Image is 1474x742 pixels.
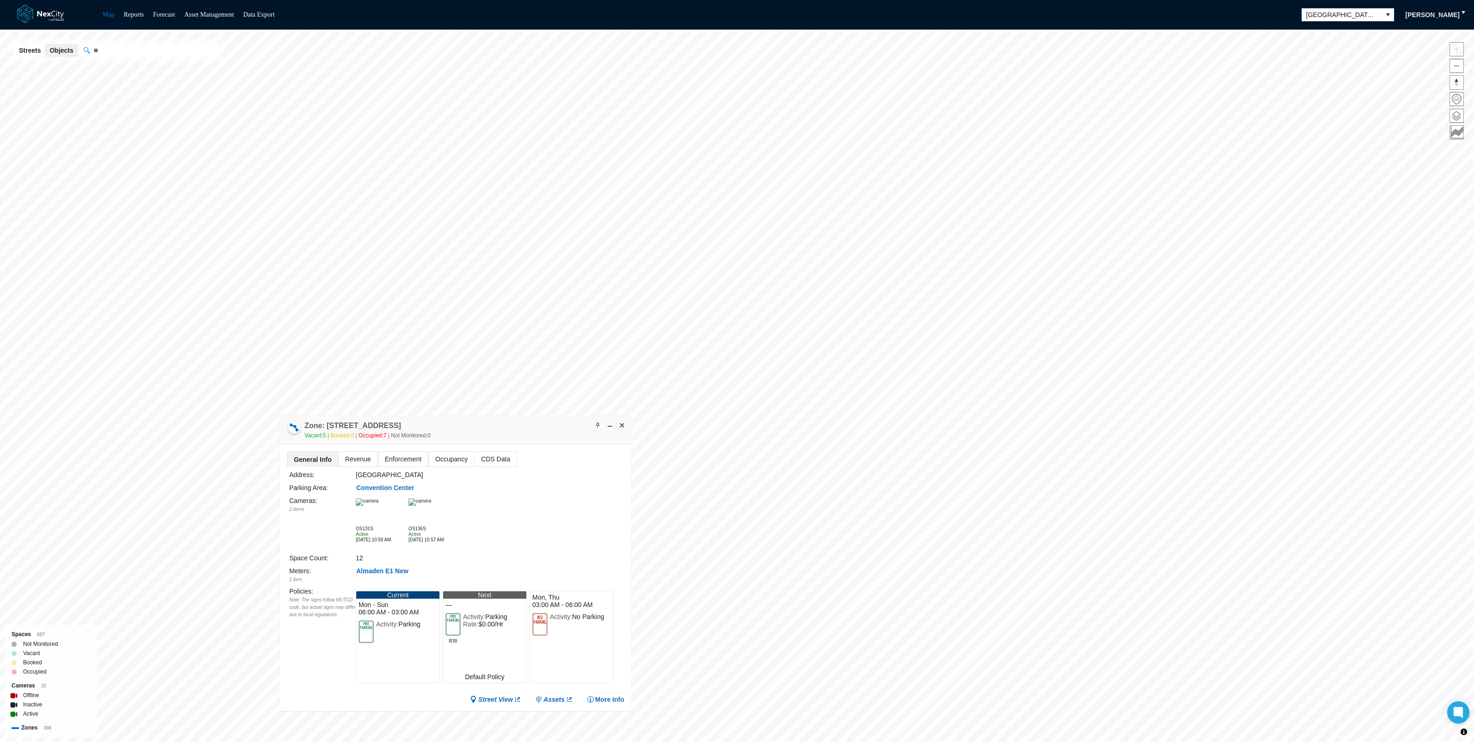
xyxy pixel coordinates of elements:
a: Forecast [153,11,175,18]
span: 657 [37,632,45,637]
span: Rate: [463,620,478,628]
span: Objects [49,46,73,55]
div: [DATE] 10:57 AM [408,537,455,543]
div: [GEOGRAPHIC_DATA] [356,470,524,480]
span: Occupied: 7 [359,432,391,439]
span: Vacant: 5 [305,432,330,439]
button: Reset bearing to north [1450,75,1464,90]
label: Active [23,709,38,718]
button: Zoom out [1450,59,1464,73]
button: Layers management [1450,109,1464,123]
div: Next [443,591,526,599]
label: Space Count: [289,554,329,562]
span: Revenue [339,452,378,466]
span: Toggle attribution [1461,727,1467,737]
div: [DATE] 10:58 AM [356,537,402,543]
span: R30 [445,636,461,644]
div: Zones [12,723,91,733]
span: Parking [398,620,420,628]
span: Street View [478,695,513,704]
span: Activity: [463,613,485,620]
a: Asset Management [184,11,234,18]
div: OS131S [356,526,402,532]
label: Offline [23,691,39,700]
div: Note: The signs follow MUTCD code, but actual signs may differ due to local regulations. [289,596,356,619]
span: 06:00 AM - 03:00 AM [359,608,437,616]
label: Occupied [23,667,47,676]
label: Vacant [23,649,40,658]
button: Home [1450,92,1464,106]
span: Zoom in [1450,43,1463,56]
span: 03:00 AM - 06:00 AM [532,601,611,608]
span: Occupancy [429,452,474,466]
img: camera [356,498,378,506]
button: Convention Center [356,484,414,493]
span: Booked: 0 [330,432,359,439]
a: Map [103,11,115,18]
span: Parking [485,613,507,620]
span: Almaden E1 New [356,567,408,576]
span: Mon - Sun [359,601,437,608]
span: Active [356,532,368,537]
span: Enforcement [378,452,428,466]
button: More Info [587,695,624,704]
div: OS136S [408,526,455,532]
span: Not Monitored: 0 [391,432,430,439]
div: Default Policy [443,671,526,683]
a: Assets [535,695,573,704]
img: camera [408,498,431,506]
label: Meters : [289,567,311,575]
button: Objects [45,44,78,57]
a: Street View [470,695,521,704]
span: Active [408,532,421,537]
div: Current [356,591,439,599]
button: [PERSON_NAME] [1400,7,1466,22]
span: 32 [41,683,46,688]
h4: Double-click to make header text selectable [305,421,401,431]
label: Policies : [289,588,313,595]
span: $0.00/Hr [478,620,503,628]
span: Zoom out [1450,59,1463,73]
button: Almaden E1 New [356,567,409,576]
div: Spaces [12,630,91,639]
button: Toggle attribution [1458,726,1469,737]
div: Cameras [12,681,91,691]
span: Reset bearing to north [1450,76,1463,89]
label: Not Monitored [23,639,58,649]
div: Double-click to make header text selectable [305,421,431,440]
span: No Parking [572,613,604,620]
span: [PERSON_NAME] [1406,10,1460,19]
button: Key metrics [1450,125,1464,140]
a: Data Export [243,11,274,18]
span: — [445,601,524,608]
label: Booked [23,658,42,667]
span: [GEOGRAPHIC_DATA][PERSON_NAME] [1306,10,1377,19]
a: Reports [124,11,144,18]
button: Streets [14,44,45,57]
span: CDS Data [475,452,517,466]
span: Assets [543,695,565,704]
label: Inactive [23,700,42,709]
span: General Info [287,452,338,467]
span: Mon, Thu [532,594,611,601]
label: Address: [289,471,315,478]
span: Activity: [550,613,572,620]
div: 2 items [289,506,356,513]
span: More Info [595,695,624,704]
button: select [1382,8,1394,21]
button: Zoom in [1450,42,1464,56]
label: Cameras : [289,497,317,504]
span: Streets [19,46,41,55]
span: 386 [43,725,51,730]
div: 12 [356,553,524,563]
label: Parking Area: [289,484,328,491]
span: Activity: [376,620,398,628]
div: 1 item [289,576,356,583]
